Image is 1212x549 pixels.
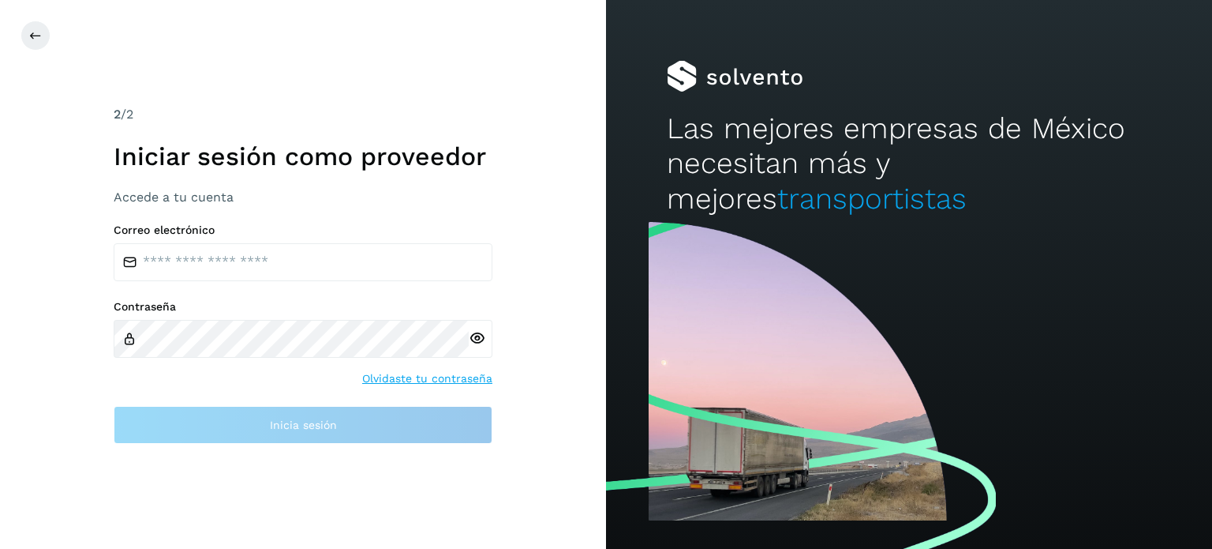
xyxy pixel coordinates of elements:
[114,105,492,124] div: /2
[114,224,492,237] label: Correo electrónico
[362,370,492,387] a: Olvidaste tu contraseña
[114,141,492,171] h1: Iniciar sesión como proveedor
[270,419,337,431] span: Inicia sesión
[114,107,121,122] span: 2
[114,190,492,205] h3: Accede a tu cuenta
[114,406,492,444] button: Inicia sesión
[777,182,967,216] span: transportistas
[667,111,1151,216] h2: Las mejores empresas de México necesitan más y mejores
[114,300,492,314] label: Contraseña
